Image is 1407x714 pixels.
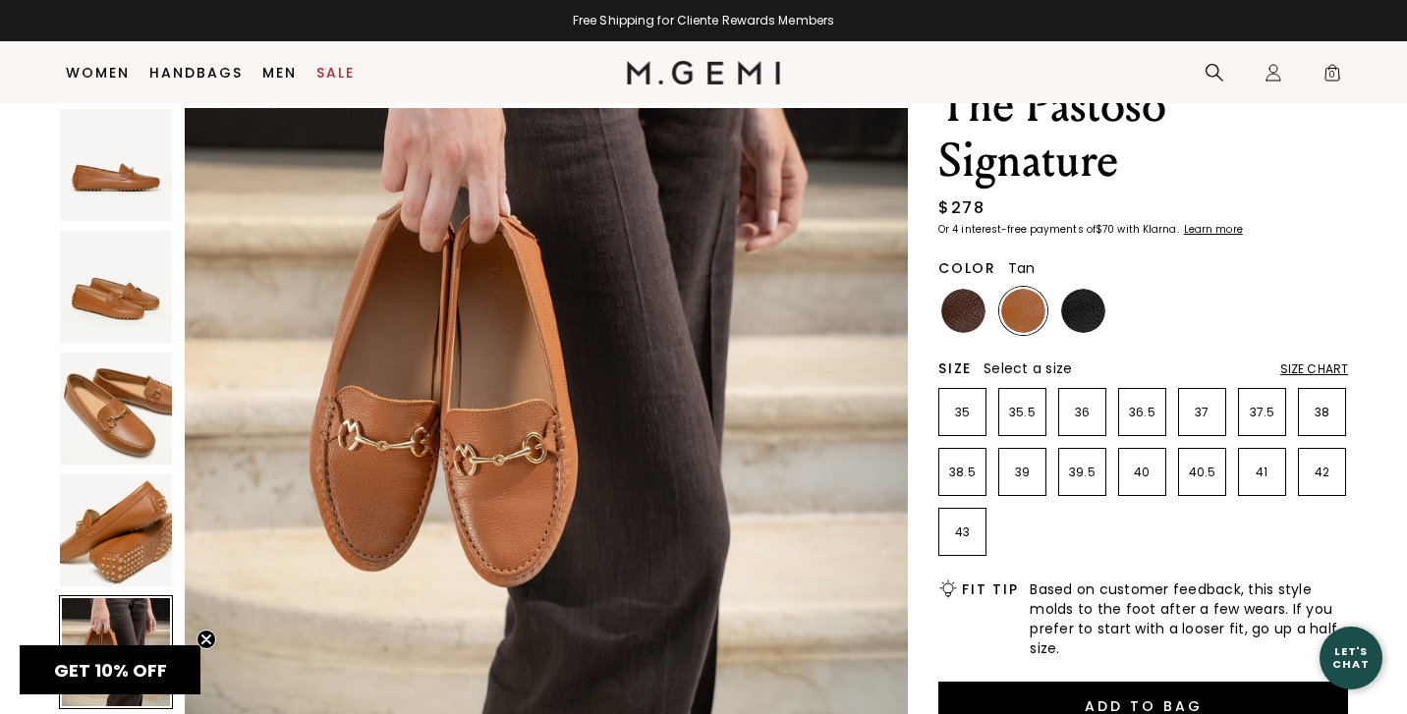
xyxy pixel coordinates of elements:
[1320,645,1382,670] div: Let's Chat
[1008,258,1036,278] span: Tan
[939,465,985,480] p: 38.5
[1184,222,1243,237] klarna-placement-style-cta: Learn more
[60,474,172,586] img: The Pastoso Signature
[1096,222,1114,237] klarna-placement-style-amount: $70
[1061,289,1105,333] img: Black
[938,360,972,376] h2: Size
[1179,465,1225,480] p: 40.5
[1239,465,1285,480] p: 41
[1182,224,1243,236] a: Learn more
[1030,579,1348,658] span: Based on customer feedback, this style molds to the foot after a few wears. If you prefer to star...
[627,61,781,84] img: M.Gemi
[60,109,172,221] img: The Pastoso Signature
[197,630,216,649] button: Close teaser
[1299,405,1345,420] p: 38
[1299,465,1345,480] p: 42
[938,79,1348,189] h1: The Pastoso Signature
[1119,405,1165,420] p: 36.5
[316,65,355,81] a: Sale
[938,222,1096,237] klarna-placement-style-body: Or 4 interest-free payments of
[54,658,167,683] span: GET 10% OFF
[939,405,985,420] p: 35
[939,524,985,540] p: 43
[1119,465,1165,480] p: 40
[149,65,243,81] a: Handbags
[1059,405,1105,420] p: 36
[1239,405,1285,420] p: 37.5
[938,196,985,220] div: $278
[262,65,297,81] a: Men
[941,289,985,333] img: Chocolate
[984,358,1072,378] span: Select a size
[999,405,1045,420] p: 35.5
[60,353,172,465] img: The Pastoso Signature
[20,645,200,694] div: GET 10% OFFClose teaser
[1117,222,1181,237] klarna-placement-style-body: with Klarna
[1001,289,1045,333] img: Tan
[999,465,1045,480] p: 39
[1323,67,1342,86] span: 0
[60,231,172,343] img: The Pastoso Signature
[1179,405,1225,420] p: 37
[1280,361,1348,377] div: Size Chart
[962,581,1018,597] h2: Fit Tip
[1059,465,1105,480] p: 39.5
[938,260,996,276] h2: Color
[66,65,130,81] a: Women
